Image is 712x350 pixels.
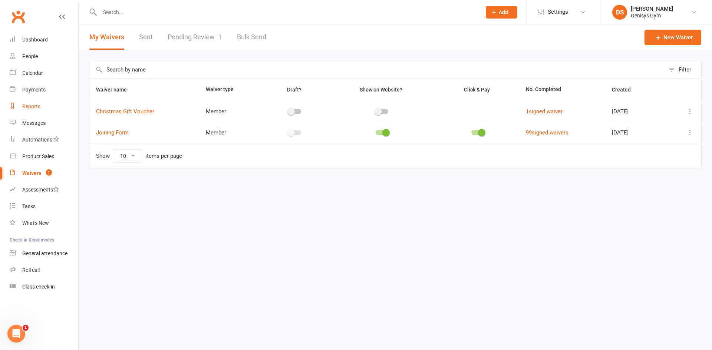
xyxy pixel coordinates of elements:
span: Show on Website? [360,87,402,93]
span: Waiver name [96,87,135,93]
a: Messages [10,115,78,131]
span: Settings [548,4,568,20]
td: Member [199,122,262,143]
th: No. Completed [519,79,605,101]
a: Assessments [10,181,78,198]
div: Waivers [22,170,41,176]
input: Search by name [89,61,665,78]
a: Waivers 1 [10,165,78,181]
a: General attendance kiosk mode [10,245,78,262]
button: Waiver name [96,85,135,94]
span: 1 [46,169,52,176]
button: Draft? [280,85,310,94]
a: New Waiver [645,30,701,45]
a: Reports [10,98,78,115]
span: Created [612,87,639,93]
td: Member [199,101,262,122]
div: Genisys Gym [631,12,673,19]
button: Click & Pay [457,85,498,94]
div: General attendance [22,250,67,256]
div: Roll call [22,267,40,273]
button: Created [612,85,639,94]
span: 1 [218,33,222,41]
span: Add [499,9,508,15]
div: Tasks [22,203,36,209]
a: Pending Review1 [168,24,222,50]
a: Tasks [10,198,78,215]
div: Show [96,149,182,163]
a: Product Sales [10,148,78,165]
a: Joining Form [96,129,129,136]
div: People [22,53,38,59]
span: Draft? [287,87,301,93]
div: Product Sales [22,153,54,159]
div: Reports [22,103,40,109]
button: Filter [665,61,701,78]
span: 1 [23,325,29,331]
td: [DATE] [605,122,667,143]
a: Bulk Send [237,24,266,50]
a: What's New [10,215,78,231]
div: Dashboard [22,37,48,43]
div: What's New [22,220,49,226]
a: Clubworx [9,7,27,26]
div: DS [612,5,627,20]
a: Class kiosk mode [10,279,78,295]
div: items per page [145,153,182,159]
a: Payments [10,81,78,98]
a: Automations [10,131,78,148]
button: Show on Website? [353,85,411,94]
input: Search... [98,7,476,17]
div: Payments [22,87,46,93]
th: Waiver type [199,79,262,101]
a: Sent [139,24,153,50]
button: My Waivers [89,24,124,50]
div: [PERSON_NAME] [631,6,673,12]
td: [DATE] [605,101,667,122]
a: Christmas Gift Voucher [96,108,154,115]
a: 99signed waivers [526,129,568,136]
div: Class check-in [22,284,55,290]
div: Automations [22,137,52,143]
a: Roll call [10,262,78,279]
button: Add [486,6,517,19]
a: People [10,48,78,65]
span: Click & Pay [464,87,490,93]
a: Dashboard [10,31,78,48]
iframe: Intercom live chat [7,325,25,343]
div: Messages [22,120,46,126]
a: 1signed waiver [526,108,563,115]
div: Filter [679,65,691,74]
a: Calendar [10,65,78,81]
div: Calendar [22,70,43,76]
div: Assessments [22,187,59,193]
